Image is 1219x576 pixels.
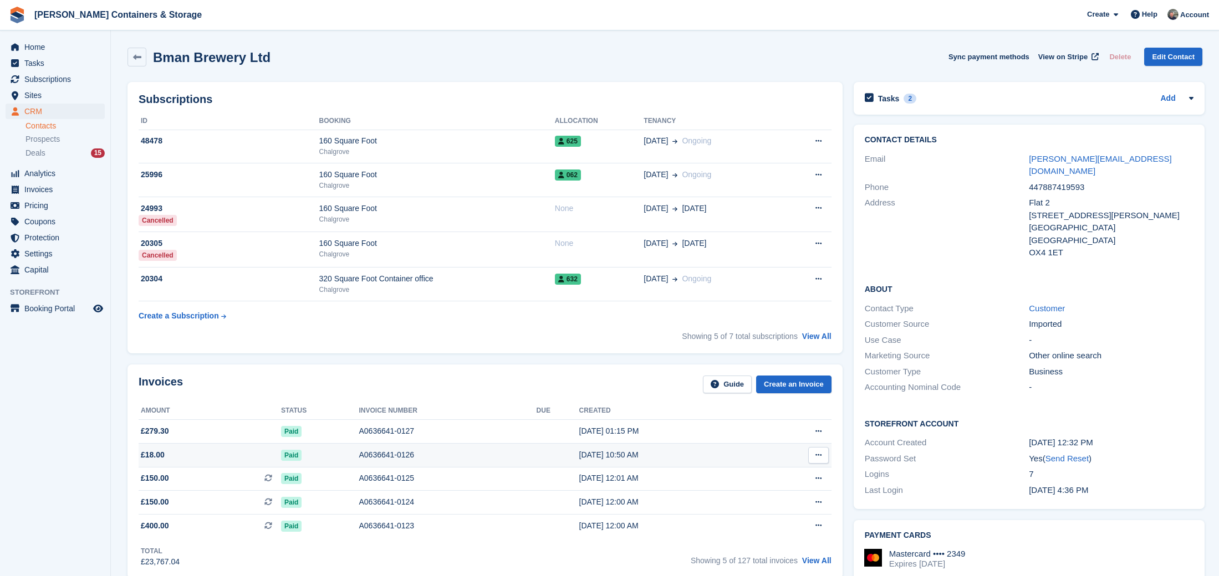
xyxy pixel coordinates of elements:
[6,71,105,87] a: menu
[1167,9,1179,20] img: Adam Greenhalgh
[6,88,105,103] a: menu
[682,203,706,214] span: [DATE]
[319,181,555,191] div: Chalgrove
[682,332,798,341] span: Showing 5 of 7 total subscriptions
[359,402,536,420] th: Invoice number
[24,55,91,71] span: Tasks
[1029,485,1088,495] time: 2025-05-15 15:36:07 UTC
[139,250,177,261] div: Cancelled
[359,425,536,437] div: A0636641-0127
[878,94,900,104] h2: Tasks
[1029,197,1193,209] div: Flat 2
[865,531,1194,540] h2: Payment cards
[1029,222,1193,234] div: [GEOGRAPHIC_DATA]
[319,203,555,214] div: 160 Square Foot
[6,214,105,229] a: menu
[6,230,105,245] a: menu
[139,310,219,322] div: Create a Subscription
[319,249,555,259] div: Chalgrove
[865,484,1029,497] div: Last Login
[6,39,105,55] a: menu
[865,197,1029,259] div: Address
[1045,454,1089,463] a: Send Reset
[281,426,302,437] span: Paid
[1029,349,1193,362] div: Other online search
[24,71,91,87] span: Subscriptions
[1087,9,1109,20] span: Create
[579,425,761,437] div: [DATE] 01:15 PM
[141,556,180,568] div: £23,767.04
[6,246,105,261] a: menu
[281,521,302,532] span: Paid
[25,147,105,159] a: Deals 15
[141,472,169,484] span: £150.00
[6,198,105,213] a: menu
[319,147,555,157] div: Chalgrove
[281,473,302,484] span: Paid
[644,112,783,130] th: Tenancy
[24,262,91,277] span: Capital
[91,302,105,315] a: Preview store
[889,559,966,569] div: Expires [DATE]
[865,153,1029,178] div: Email
[139,273,319,285] div: 20304
[141,520,169,532] span: £400.00
[6,262,105,277] a: menu
[864,549,882,567] img: Mastercard Logo
[91,148,105,158] div: 15
[30,6,206,24] a: [PERSON_NAME] Containers & Storage
[579,449,761,461] div: [DATE] 10:50 AM
[644,238,668,249] span: [DATE]
[1029,209,1193,222] div: [STREET_ADDRESS][PERSON_NAME]
[802,556,832,565] a: View All
[1029,334,1193,347] div: -
[1029,468,1193,481] div: 7
[139,376,183,394] h2: Invoices
[555,238,644,249] div: None
[6,182,105,197] a: menu
[141,449,165,461] span: £18.00
[6,104,105,119] a: menu
[865,136,1194,145] h2: Contact Details
[139,112,319,130] th: ID
[141,496,169,508] span: £150.00
[1029,304,1065,313] a: Customer
[1029,318,1193,331] div: Imported
[141,425,169,437] span: £279.30
[1144,48,1202,66] a: Edit Contact
[1180,9,1209,20] span: Account
[904,94,916,104] div: 2
[865,418,1194,429] h2: Storefront Account
[865,468,1029,481] div: Logins
[555,136,581,147] span: 625
[359,449,536,461] div: A0636641-0126
[139,238,319,249] div: 20305
[359,496,536,508] div: A0636641-0124
[802,332,832,341] a: View All
[1043,454,1092,463] span: ( )
[756,376,832,394] a: Create an Invoice
[579,472,761,484] div: [DATE] 12:01 AM
[139,306,226,326] a: Create a Subscription
[1029,452,1193,465] div: Yes
[579,402,761,420] th: Created
[865,436,1029,449] div: Account Created
[644,135,668,147] span: [DATE]
[1029,436,1193,449] div: [DATE] 12:32 PM
[691,556,798,565] span: Showing 5 of 127 total invoices
[865,349,1029,362] div: Marketing Source
[682,238,706,249] span: [DATE]
[24,230,91,245] span: Protection
[865,283,1194,294] h2: About
[1029,181,1193,194] div: 447887419593
[1160,92,1175,105] a: Add
[281,497,302,508] span: Paid
[579,520,761,532] div: [DATE] 12:00 AM
[25,133,105,145] a: Prospects
[153,50,271,65] h2: Bman Brewery Ltd
[1038,52,1088,63] span: View on Stripe
[24,246,91,261] span: Settings
[555,169,581,181] span: 062
[1029,154,1172,176] a: [PERSON_NAME][EMAIL_ADDRESS][DOMAIN_NAME]
[555,112,644,130] th: Allocation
